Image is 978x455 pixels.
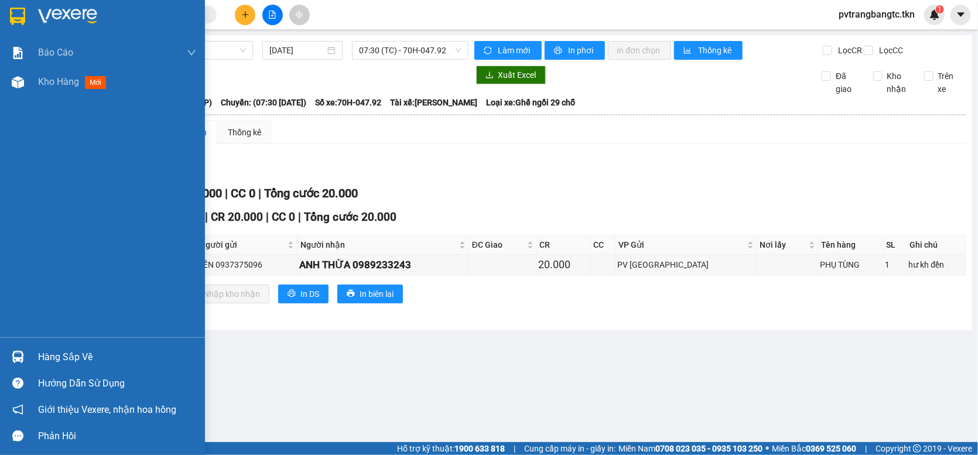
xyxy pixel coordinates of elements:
[15,15,73,73] img: logo.jpg
[524,442,615,455] span: Cung cấp máy in - giấy in:
[617,258,754,271] div: PV [GEOGRAPHIC_DATA]
[884,235,907,255] th: SL
[241,11,249,19] span: plus
[85,76,106,89] span: mới
[819,235,884,255] th: Tên hàng
[514,442,515,455] span: |
[38,348,196,366] div: Hàng sắp về
[454,444,505,453] strong: 1900 633 818
[12,76,24,88] img: warehouse-icon
[956,9,966,20] span: caret-down
[199,258,295,271] div: YẾN 0937375096
[12,404,23,415] span: notification
[569,44,596,57] span: In phơi
[268,11,276,19] span: file-add
[484,46,494,56] span: sync
[38,45,73,60] span: Báo cáo
[38,402,176,417] span: Giới thiệu Vexere, nhận hoa hồng
[929,9,940,20] img: icon-new-feature
[936,5,944,13] sup: 1
[476,66,546,84] button: downloadXuất Excel
[299,257,467,273] div: ANH THỪA 0989233243
[110,43,490,58] li: Hotline: 1900 8153
[300,288,319,300] span: In DS
[765,446,769,451] span: ⚪️
[225,186,228,200] span: |
[10,8,25,25] img: logo-vxr
[12,378,23,389] span: question-circle
[38,375,196,392] div: Hướng dẫn sử dụng
[231,186,255,200] span: CC 0
[537,235,591,255] th: CR
[266,210,269,224] span: |
[347,289,355,299] span: printer
[834,44,864,57] span: Lọc CR
[360,288,394,300] span: In biên lai
[674,41,743,60] button: bar-chartThống kê
[539,256,589,273] div: 20.000
[289,5,310,25] button: aim
[269,44,325,57] input: 12/10/2025
[883,70,915,95] span: Kho nhận
[295,11,303,19] span: aim
[359,42,461,59] span: 07:30 (TC) - 70H-047.92
[298,210,301,224] span: |
[264,186,358,200] span: Tổng cước 20.000
[187,48,196,57] span: down
[909,258,963,271] div: hư kh đền
[485,71,494,80] span: download
[907,235,966,255] th: Ghi chú
[913,444,921,453] span: copyright
[337,285,403,303] button: printerIn biên lai
[498,69,536,81] span: Xuất Excel
[608,41,672,60] button: In đơn chọn
[288,289,296,299] span: printer
[618,238,744,251] span: VP Gửi
[258,186,261,200] span: |
[304,210,396,224] span: Tổng cước 20.000
[618,442,762,455] span: Miền Nam
[806,444,856,453] strong: 0369 525 060
[12,47,24,59] img: solution-icon
[211,210,263,224] span: CR 20.000
[498,44,532,57] span: Làm mới
[110,29,490,43] li: [STREET_ADDRESS][PERSON_NAME]. [GEOGRAPHIC_DATA], Tỉnh [GEOGRAPHIC_DATA]
[772,442,856,455] span: Miền Bắc
[272,210,295,224] span: CC 0
[875,44,905,57] span: Lọc CC
[315,96,381,109] span: Số xe: 70H-047.92
[221,96,306,109] span: Chuyến: (07:30 [DATE])
[831,70,864,95] span: Đã giao
[760,238,806,251] span: Nơi lấy
[950,5,971,25] button: caret-down
[472,238,525,251] span: ĐC Giao
[865,442,867,455] span: |
[938,5,942,13] span: 1
[885,258,905,271] div: 1
[200,238,285,251] span: Người gửi
[820,258,881,271] div: PHỤ TÙNG
[397,442,505,455] span: Hỗ trợ kỹ thuật:
[698,44,733,57] span: Thống kê
[278,285,329,303] button: printerIn DS
[228,126,261,139] div: Thống kê
[474,41,542,60] button: syncLàm mới
[545,41,605,60] button: printerIn phơi
[15,85,162,104] b: GỬI : PV Trảng Bàng
[12,430,23,442] span: message
[615,255,757,275] td: PV Hòa Thành
[262,5,283,25] button: file-add
[554,46,564,56] span: printer
[390,96,477,109] span: Tài xế: [PERSON_NAME]
[683,46,693,56] span: bar-chart
[933,70,966,95] span: Trên xe
[38,427,196,445] div: Phản hồi
[829,7,924,22] span: pvtrangbangtc.tkn
[655,444,762,453] strong: 0708 023 035 - 0935 103 250
[235,5,255,25] button: plus
[300,238,457,251] span: Người nhận
[486,96,575,109] span: Loại xe: Ghế ngồi 29 chỗ
[181,285,269,303] button: downloadNhập kho nhận
[590,235,615,255] th: CC
[205,210,208,224] span: |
